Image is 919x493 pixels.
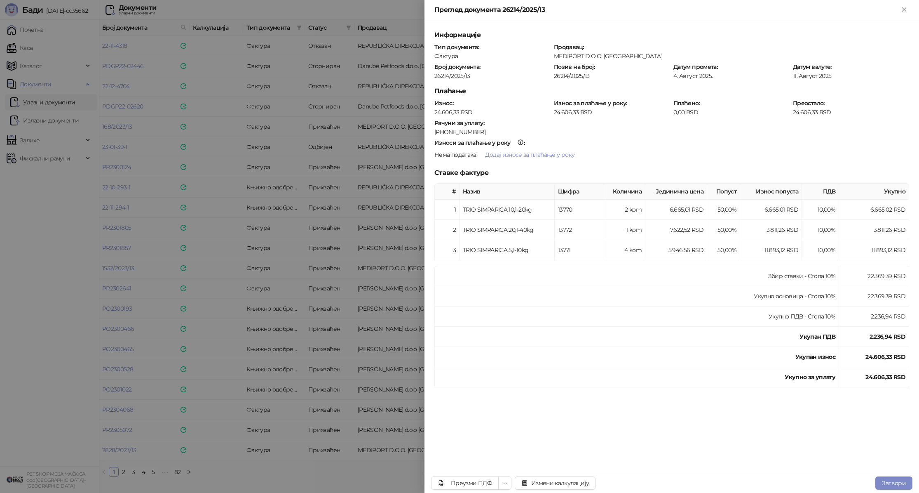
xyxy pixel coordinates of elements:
[839,286,909,307] td: 22.369,39 RSD
[434,63,480,71] strong: Број документа :
[555,220,604,240] td: 13772
[435,200,459,220] td: 1
[463,225,551,234] div: TRIO SIMPARICA 20,1-40kg
[554,43,584,51] strong: Продавац :
[434,140,511,146] div: Износи за плаћање у року
[555,184,604,200] th: Шифра
[434,128,909,136] div: [PHONE_NUMBER]
[434,30,909,40] h5: Информације
[434,148,910,161] div: .
[875,476,912,490] button: Затвори
[673,99,700,107] strong: Плаћено :
[554,99,627,107] strong: Износ за плаћање у року :
[645,240,707,260] td: 5.946,56 RSD
[553,109,671,116] div: 24.606,33 RSD
[435,266,839,286] td: Збир ставки - Стопа 10%
[431,476,499,490] a: Преузми ПДФ
[434,99,453,107] strong: Износ :
[604,184,645,200] th: Количина
[839,240,909,260] td: 11.893,12 RSD
[434,52,551,60] div: Фактура
[707,184,740,200] th: Попуст
[899,5,909,15] button: Close
[865,353,905,361] strong: 24.606,33 RSD
[673,63,717,71] strong: Датум промета :
[553,72,670,80] div: 26214/2025/13
[673,72,790,80] div: 4. Август 2025.
[463,245,551,255] div: TRIO SIMPARICA 5,1-10kg
[839,200,909,220] td: 6.665,02 RSD
[740,220,802,240] td: 3.811,26 RSD
[451,479,492,487] div: Преузми ПДФ
[839,307,909,327] td: 2.236,94 RSD
[434,86,909,96] h5: Плаћање
[434,43,479,51] strong: Тип документа :
[839,266,909,286] td: 22.369,39 RSD
[435,184,459,200] th: #
[707,200,740,220] td: 50,00%
[459,184,555,200] th: Назив
[793,63,832,71] strong: Датум валуте :
[434,119,484,127] strong: Рачуни за уплату :
[792,72,910,80] div: 11. Август 2025.
[434,151,476,158] span: Нема података
[645,200,707,220] td: 6.665,01 RSD
[435,220,459,240] td: 2
[865,373,905,381] strong: 24.606,33 RSD
[645,184,707,200] th: Јединична цена
[740,240,802,260] td: 11.893,12 RSD
[434,109,551,116] div: 24.606,33 RSD
[434,139,525,146] strong: :
[818,226,835,234] span: 10,00 %
[792,109,910,116] div: 24.606,33 RSD
[604,200,645,220] td: 2 kom
[818,206,835,213] span: 10,00 %
[818,246,835,254] span: 10,00 %
[478,148,581,161] button: Додај износе за плаћање у року
[799,333,835,340] strong: Укупан ПДВ
[707,220,740,240] td: 50,00%
[435,240,459,260] td: 3
[554,63,595,71] strong: Позив на број :
[435,307,839,327] td: Укупно ПДВ - Стопа 10%
[793,99,825,107] strong: Преостало :
[435,286,839,307] td: Укупно основица - Стопа 10%
[555,240,604,260] td: 13771
[515,476,595,490] button: Измени калкулацију
[434,72,551,80] div: 26214/2025/13
[870,333,905,340] strong: 2.236,94 RSD
[740,184,802,200] th: Износ попуста
[463,205,551,214] div: TRIO SIMPARICA 10,1-20kg
[785,373,835,381] strong: Укупно за уплату
[707,240,740,260] td: 50,00%
[795,353,835,361] strong: Укупан износ
[604,240,645,260] td: 4 kom
[802,184,839,200] th: ПДВ
[740,200,802,220] td: 6.665,01 RSD
[434,5,899,15] div: Преглед документа 26214/2025/13
[502,480,508,486] span: ellipsis
[553,52,909,60] div: MEDIPORT D.O.O. [GEOGRAPHIC_DATA]
[604,220,645,240] td: 1 kom
[673,109,790,116] div: 0,00 RSD
[434,168,909,178] h5: Ставке фактуре
[839,220,909,240] td: 3.811,26 RSD
[839,184,909,200] th: Укупно
[645,220,707,240] td: 7.622,52 RSD
[555,200,604,220] td: 13770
